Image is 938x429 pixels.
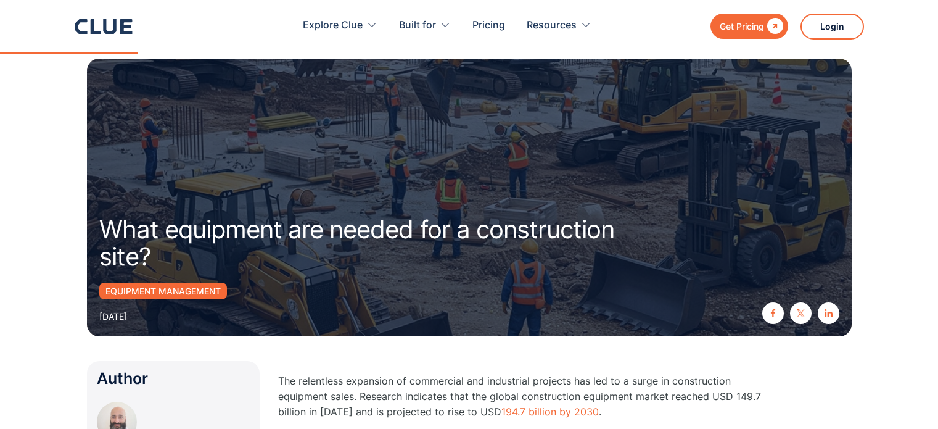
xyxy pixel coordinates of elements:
[769,309,777,317] img: facebook icon
[764,19,783,34] div: 
[472,6,505,45] a: Pricing
[501,406,599,418] a: 194.7 billion by 2030
[99,216,617,270] h1: What equipment are needed for a construction site?
[797,309,805,317] img: twitter X icon
[800,14,864,40] a: Login
[99,283,227,299] a: Equipment Management
[278,373,771,420] p: The relentless expansion of commercial and industrial projects has led to a surge in construction...
[303,6,377,45] div: Explore Clue
[720,19,764,34] div: Get Pricing
[825,309,833,317] img: linkedin icon
[99,309,127,324] div: [DATE]
[399,6,451,45] div: Built for
[399,6,436,45] div: Built for
[97,371,250,386] div: Author
[527,6,577,45] div: Resources
[527,6,591,45] div: Resources
[710,14,788,39] a: Get Pricing
[303,6,363,45] div: Explore Clue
